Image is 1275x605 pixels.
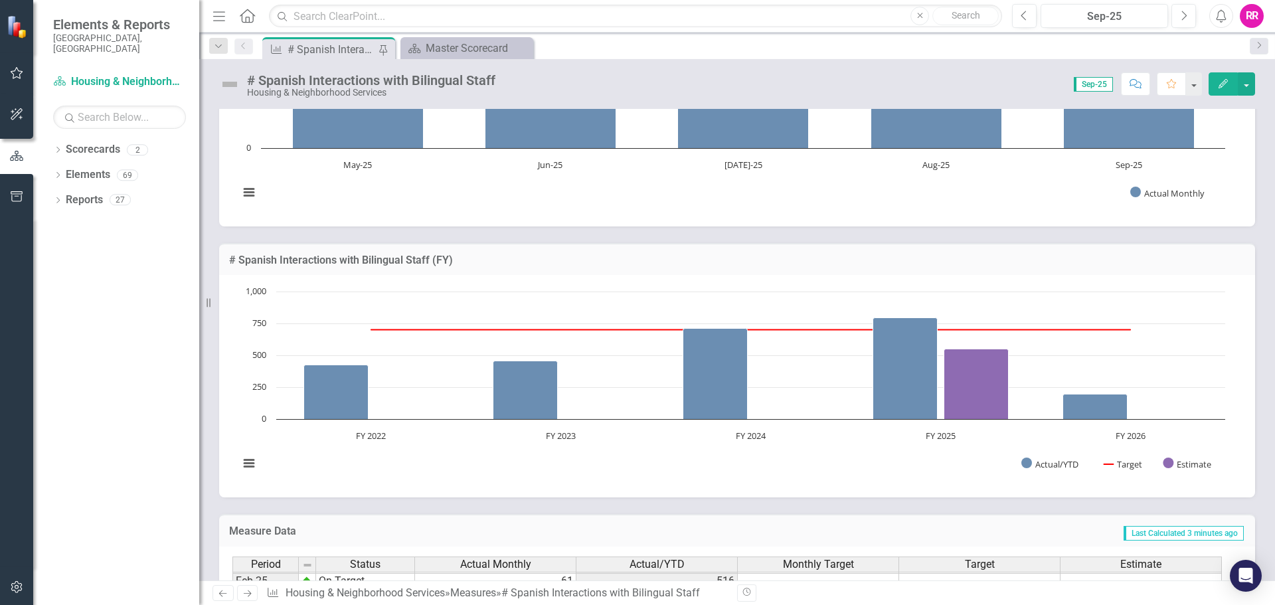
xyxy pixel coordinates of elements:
[304,318,1128,420] g: Actual/YTD, series 1 of 3. Bar series with 5 bars.
[247,88,495,98] div: Housing & Neighborhood Services
[262,412,266,424] text: 0
[460,559,531,570] span: Actual Monthly
[246,141,251,153] text: 0
[117,169,138,181] div: 69
[1074,77,1113,92] span: Sep-25
[1130,185,1219,200] button: Show Actual Monthly
[1124,526,1244,541] span: Last Calculated 3 minutes ago
[66,193,103,208] a: Reports
[926,430,956,442] text: FY 2025
[229,525,590,537] h3: Measure Data
[546,430,576,442] text: FY 2023
[252,381,266,392] text: 250
[1240,4,1264,28] button: RR
[240,454,258,473] button: View chart menu, Chart
[269,5,1002,28] input: Search ClearPoint...
[1104,456,1149,471] button: Show Target
[922,159,950,171] text: Aug-25
[232,14,1242,213] div: Chart. Highcharts interactive chart.
[952,10,980,21] span: Search
[1041,4,1168,28] button: Sep-25
[301,576,312,586] img: zOikAAAAAElFTkSuQmCC
[53,106,186,129] input: Search Below...
[288,41,375,58] div: # Spanish Interactions with Bilingual Staff
[53,74,186,90] a: Housing & Neighborhood Services
[356,430,386,442] text: FY 2022
[110,195,131,206] div: 27
[965,559,995,570] span: Target
[493,361,558,420] path: FY 2023, 455. Actual/YTD.
[252,317,266,329] text: 750
[302,560,313,570] img: 8DAGhfEEPCf229AAAAAElFTkSuQmCC
[232,14,1232,213] svg: Interactive chart
[1063,394,1128,420] path: FY 2026, 197. Actual/YTD.
[944,349,1009,420] path: FY 2025 , 550. Estimate.
[66,142,120,157] a: Scorecards
[1230,560,1262,592] div: Open Intercom Messenger
[343,159,372,171] text: May-25
[304,365,369,420] path: FY 2022, 422. Actual/YTD.
[251,559,281,570] span: Period
[369,327,1134,333] g: Target, series 2 of 3. Line with 5 data points.
[247,73,495,88] div: # Spanish Interactions with Bilingual Staff
[240,183,258,202] button: View chart menu, Chart
[66,167,110,183] a: Elements
[873,318,938,420] path: FY 2025 , 792. Actual/YTD.
[266,586,727,601] div: » »
[783,559,854,570] span: Monthly Target
[537,159,562,171] text: Jun-25
[1021,456,1089,471] button: Show Actual/YTD
[426,40,530,56] div: Master Scorecard
[1116,159,1142,171] text: Sep-25
[232,285,1242,484] div: Chart. Highcharts interactive chart.
[683,329,748,420] path: FY 2024, 712. Actual/YTD.
[246,285,266,297] text: 1,000
[932,7,999,25] button: Search
[219,74,240,95] img: Not Defined
[53,33,186,54] small: [GEOGRAPHIC_DATA], [GEOGRAPHIC_DATA]
[286,586,445,599] a: Housing & Neighborhood Services
[1045,9,1163,25] div: Sep-25
[7,15,30,38] img: ClearPoint Strategy
[232,285,1232,484] svg: Interactive chart
[1163,456,1220,471] button: Show Estimate
[252,349,266,361] text: 500
[229,254,1245,266] h3: # Spanish Interactions with Bilingual Staff (FY)
[53,17,186,33] span: Elements & Reports
[736,430,766,442] text: FY 2024
[1116,430,1146,442] text: FY 2026
[1120,559,1161,570] span: Estimate
[350,559,381,570] span: Status
[450,586,496,599] a: Measures
[404,40,530,56] a: Master Scorecard
[724,159,762,171] text: [DATE]-25
[630,559,685,570] span: Actual/YTD
[127,144,148,155] div: 2
[501,586,700,599] div: # Spanish Interactions with Bilingual Staff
